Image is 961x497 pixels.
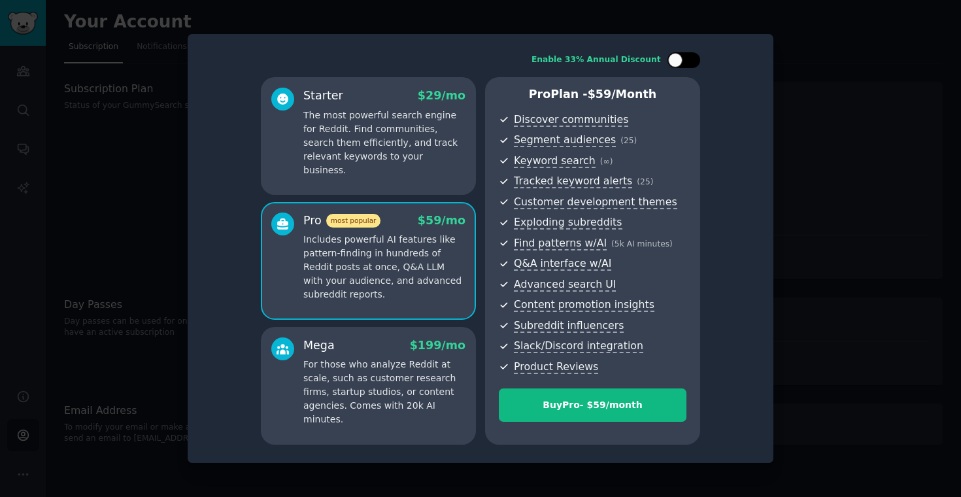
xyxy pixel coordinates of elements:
[514,216,622,230] span: Exploding subreddits
[531,54,661,66] div: Enable 33% Annual Discount
[499,398,686,412] div: Buy Pro - $ 59 /month
[303,337,335,354] div: Mega
[499,86,686,103] p: Pro Plan -
[620,136,637,145] span: ( 25 )
[303,358,465,426] p: For those who analyze Reddit at scale, such as customer research firms, startup studios, or conte...
[514,319,624,333] span: Subreddit influencers
[637,177,653,186] span: ( 25 )
[303,233,465,301] p: Includes powerful AI features like pattern-finding in hundreds of Reddit posts at once, Q&A LLM w...
[303,88,343,104] div: Starter
[600,157,613,166] span: ( ∞ )
[514,257,611,271] span: Q&A interface w/AI
[514,175,632,188] span: Tracked keyword alerts
[514,360,598,374] span: Product Reviews
[514,133,616,147] span: Segment audiences
[514,298,654,312] span: Content promotion insights
[514,113,628,127] span: Discover communities
[514,196,677,209] span: Customer development themes
[418,89,465,102] span: $ 29 /mo
[514,154,596,168] span: Keyword search
[514,339,643,353] span: Slack/Discord integration
[499,388,686,422] button: BuyPro- $59/month
[303,109,465,177] p: The most powerful search engine for Reddit. Find communities, search them efficiently, and track ...
[326,214,381,228] span: most popular
[611,239,673,248] span: ( 5k AI minutes )
[588,88,657,101] span: $ 59 /month
[418,214,465,227] span: $ 59 /mo
[514,278,616,292] span: Advanced search UI
[303,213,380,229] div: Pro
[410,339,465,352] span: $ 199 /mo
[514,237,607,250] span: Find patterns w/AI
